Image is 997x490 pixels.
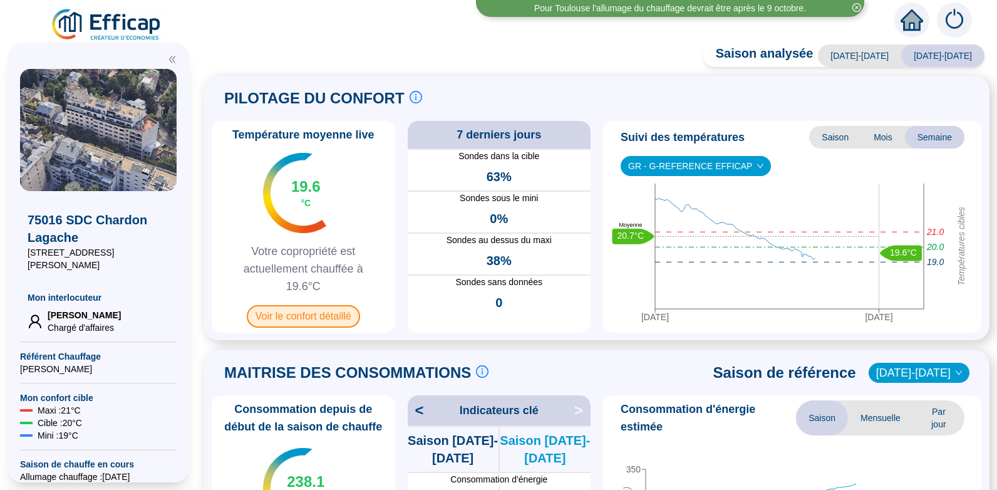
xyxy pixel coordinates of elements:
span: MAITRISE DES CONSOMMATIONS [224,363,471,383]
span: Saison [796,400,848,435]
span: < [408,400,424,420]
tspan: [DATE] [641,312,669,322]
span: Consommation depuis de début de la saison de chauffe [217,400,390,435]
span: close-circle [852,3,861,12]
span: home [901,9,923,31]
span: 75016 SDC Chardon Lagache [28,211,169,246]
tspan: Températures cibles [956,207,966,286]
span: double-left [168,55,177,64]
img: indicateur températures [263,153,326,233]
span: 19.6 [291,177,321,197]
span: Sondes sans données [408,276,591,289]
img: efficap energie logo [50,8,163,43]
tspan: 350 [626,464,641,474]
span: Saison analysée [703,44,814,67]
span: 2019-2020 [876,363,962,382]
span: Mensuelle [848,400,913,435]
span: Saison de chauffe en cours [20,458,177,471]
span: Allumage chauffage : [DATE] [20,471,177,483]
span: Référent Chauffage [20,350,177,363]
span: Par jour [913,400,964,435]
span: Suivi des températures [621,128,745,146]
span: Sondes au dessus du maxi [408,234,591,247]
span: Votre copropriété est actuellement chauffée à 19.6°C [217,242,390,295]
span: [PERSON_NAME] [48,309,121,321]
span: [STREET_ADDRESS][PERSON_NAME] [28,246,169,271]
img: alerts [937,3,972,38]
span: Mon confort cible [20,392,177,404]
span: Consommation d'énergie [408,473,591,486]
span: Température moyenne live [225,126,382,143]
span: Voir le confort détaillé [247,305,360,328]
tspan: [DATE] [865,312,892,322]
span: Mon interlocuteur [28,291,169,304]
span: down [955,369,963,377]
span: Indicateurs clé [460,402,539,419]
text: 20.7°C [617,231,644,241]
span: Saison [DATE]-[DATE] [408,432,498,467]
span: Saison [DATE]-[DATE] [500,432,591,467]
span: 0 [495,294,502,311]
span: down [757,162,764,170]
span: info-circle [476,365,488,378]
span: > [574,400,591,420]
span: Mini : 19 °C [38,429,78,442]
span: info-circle [410,91,422,103]
text: Moyenne [619,222,642,228]
text: 19.6°C [890,248,917,258]
span: 7 derniers jours [457,126,541,143]
span: Sondes dans la cible [408,150,591,163]
span: GR - G-REFERENCE EFFICAP [628,157,763,175]
span: PILOTAGE DU CONFORT [224,88,405,108]
span: [PERSON_NAME] [20,363,177,375]
span: 0% [490,210,508,227]
span: Chargé d'affaires [48,321,121,334]
span: Maxi : 21 °C [38,404,81,417]
span: 38% [487,252,512,269]
span: Saison de référence [713,363,856,383]
span: user [28,314,43,329]
span: Sondes sous le mini [408,192,591,205]
div: Pour Toulouse l'allumage du chauffage devrait être après le 9 octobre. [534,2,806,15]
span: Mois [861,126,905,149]
span: [DATE]-[DATE] [818,44,901,67]
span: Saison [809,126,861,149]
tspan: 20.0 [926,242,944,252]
span: Consommation d'énergie estimée [621,400,796,435]
span: [DATE]-[DATE] [901,44,984,67]
tspan: 21.0 [926,227,944,237]
span: Semaine [905,126,964,149]
span: 63% [487,168,512,185]
tspan: 19.0 [927,257,944,267]
span: °C [301,197,311,209]
span: Cible : 20 °C [38,417,82,429]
